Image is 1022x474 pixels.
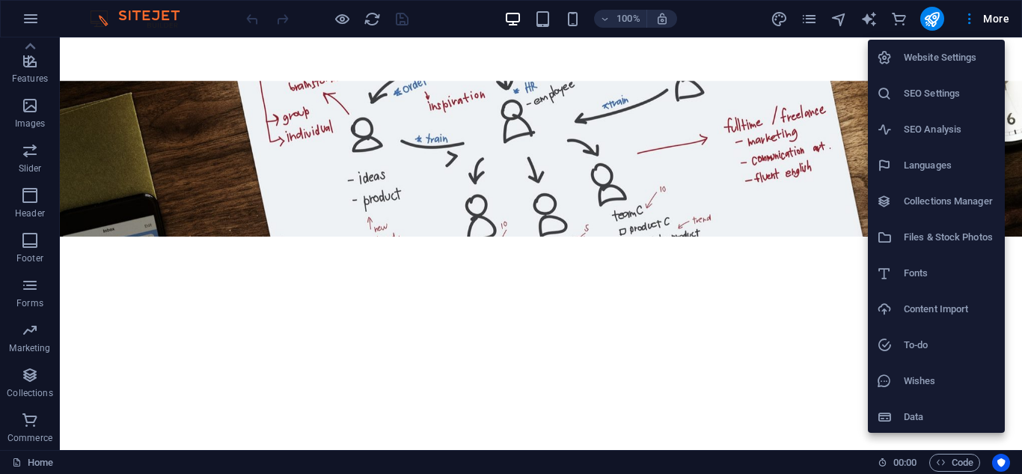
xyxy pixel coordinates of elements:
[904,192,996,210] h6: Collections Manager
[904,300,996,318] h6: Content Import
[904,372,996,390] h6: Wishes
[904,157,996,174] h6: Languages
[904,85,996,103] h6: SEO Settings
[904,336,996,354] h6: To-do
[904,228,996,246] h6: Files & Stock Photos
[904,408,996,426] h6: Data
[904,264,996,282] h6: Fonts
[904,49,996,67] h6: Website Settings
[904,121,996,139] h6: SEO Analysis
